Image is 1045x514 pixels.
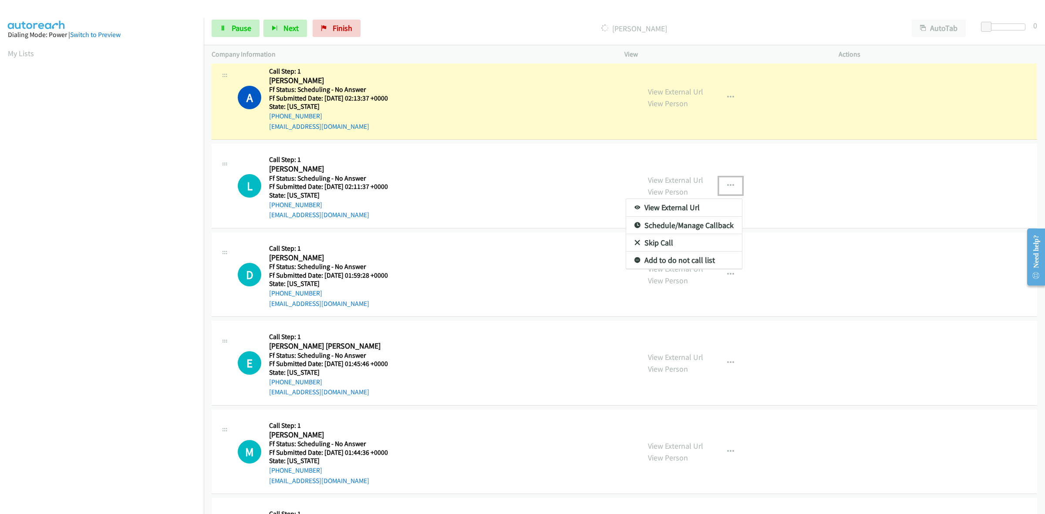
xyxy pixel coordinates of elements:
h1: E [238,351,261,375]
h1: M [238,440,261,464]
a: Switch to Preview [70,30,121,39]
iframe: Resource Center [1020,222,1045,292]
div: Dialing Mode: Power | [8,30,196,40]
a: My Lists [8,48,34,58]
div: The call is yet to be attempted [238,440,261,464]
a: View External Url [626,199,742,216]
div: The call is yet to be attempted [238,263,261,286]
a: Schedule/Manage Callback [626,217,742,234]
a: Add to do not call list [626,252,742,269]
div: The call is yet to be attempted [238,351,261,375]
iframe: Dialpad [8,67,204,480]
a: Skip Call [626,234,742,252]
h1: D [238,263,261,286]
